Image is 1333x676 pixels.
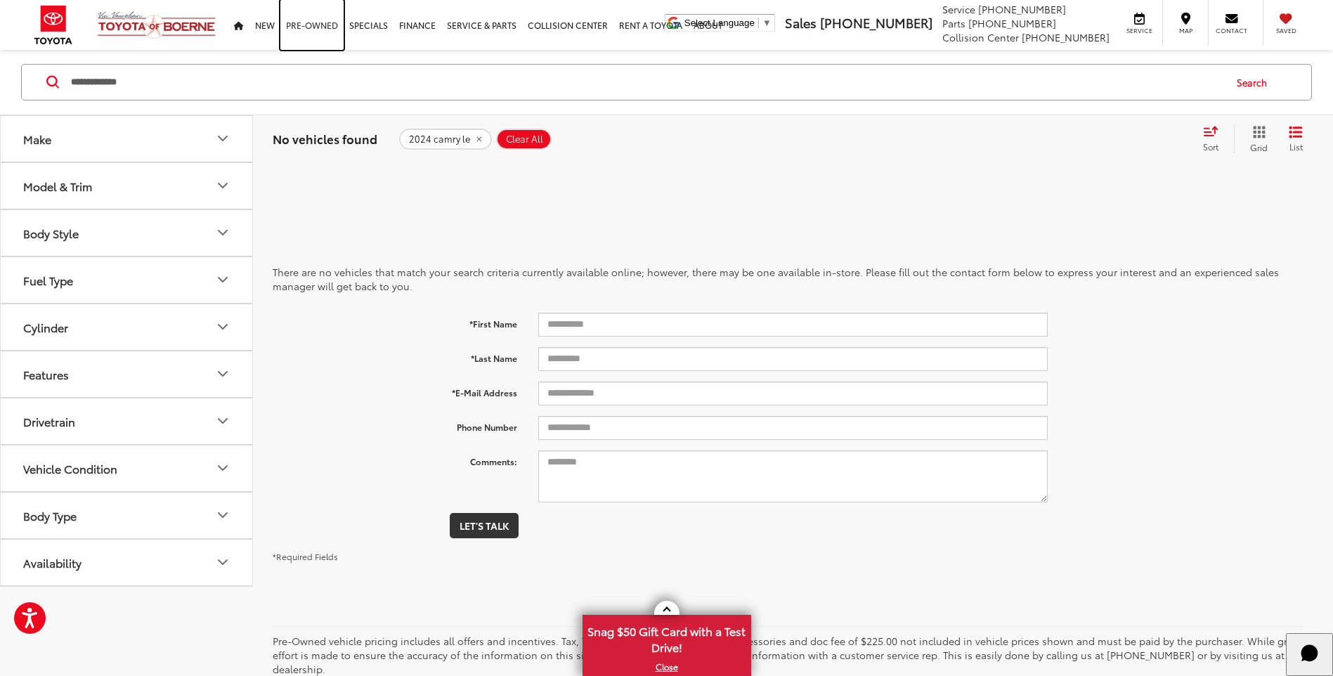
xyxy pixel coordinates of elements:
span: No vehicles found [273,130,377,147]
div: Availability [23,556,82,569]
div: Drivetrain [23,415,75,428]
button: AvailabilityAvailability [1,540,254,585]
button: Vehicle ConditionVehicle Condition [1,446,254,491]
label: *E-Mail Address [262,382,528,399]
button: Model & TrimModel & Trim [1,163,254,209]
button: Clear All [496,129,552,150]
span: ▼ [762,18,772,28]
span: Sales [785,13,817,32]
div: Cylinder [23,320,68,334]
div: Vehicle Condition [214,460,231,477]
div: Drivetrain [214,413,231,430]
button: Body TypeBody Type [1,493,254,538]
div: Body Type [214,507,231,524]
p: There are no vehicles that match your search criteria currently available online; however, there ... [273,265,1313,293]
div: Body Style [214,225,231,242]
div: Body Style [23,226,79,240]
div: Cylinder [214,319,231,336]
span: Select Language [684,18,755,28]
button: FeaturesFeatures [1,351,254,397]
div: Features [23,368,69,381]
div: Fuel Type [23,273,73,287]
button: DrivetrainDrivetrain [1,398,254,444]
button: Fuel TypeFuel Type [1,257,254,303]
span: Snag $50 Gift Card with a Test Drive! [584,616,750,659]
div: Model & Trim [214,178,231,195]
span: ​ [758,18,759,28]
label: Phone Number [262,416,528,434]
label: *Last Name [262,347,528,365]
button: MakeMake [1,116,254,162]
div: Make [214,131,231,148]
span: Clear All [506,134,543,145]
small: *Required Fields [273,550,338,562]
p: Pre-Owned vehicle pricing includes all offers and incentives. Tax, Title, Tags, Any Dealer Instal... [273,634,1303,676]
button: Search [1223,65,1287,100]
span: List [1289,141,1303,152]
input: Search by Make, Model, or Keyword [70,65,1223,99]
span: Service [1124,26,1155,35]
label: Comments: [262,450,528,468]
span: Contact [1216,26,1247,35]
button: List View [1278,125,1313,153]
span: Service [942,2,975,16]
span: Map [1170,26,1201,35]
div: Availability [214,554,231,571]
span: [PHONE_NUMBER] [968,16,1056,30]
svg: Start Chat [1292,635,1328,672]
label: *First Name [262,313,528,330]
div: Fuel Type [214,272,231,289]
div: Body Type [23,509,77,522]
img: Vic Vaughan Toyota of Boerne [97,11,216,39]
span: Collision Center [942,30,1019,44]
span: Sort [1203,141,1218,152]
span: Parts [942,16,965,30]
span: [PHONE_NUMBER] [1022,30,1110,44]
div: Make [23,132,51,145]
span: [PHONE_NUMBER] [978,2,1066,16]
div: Features [214,366,231,383]
span: [PHONE_NUMBER] [820,13,932,32]
span: Saved [1270,26,1301,35]
button: Let's Talk [450,513,519,538]
button: Select sort value [1196,125,1234,153]
div: Model & Trim [23,179,92,193]
span: 2024 camry le [409,134,470,145]
button: CylinderCylinder [1,304,254,350]
button: Grid View [1234,125,1278,153]
div: Vehicle Condition [23,462,117,475]
button: remove 2024%20camry%20le [399,129,492,150]
span: Grid [1250,141,1268,153]
button: Body StyleBody Style [1,210,254,256]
